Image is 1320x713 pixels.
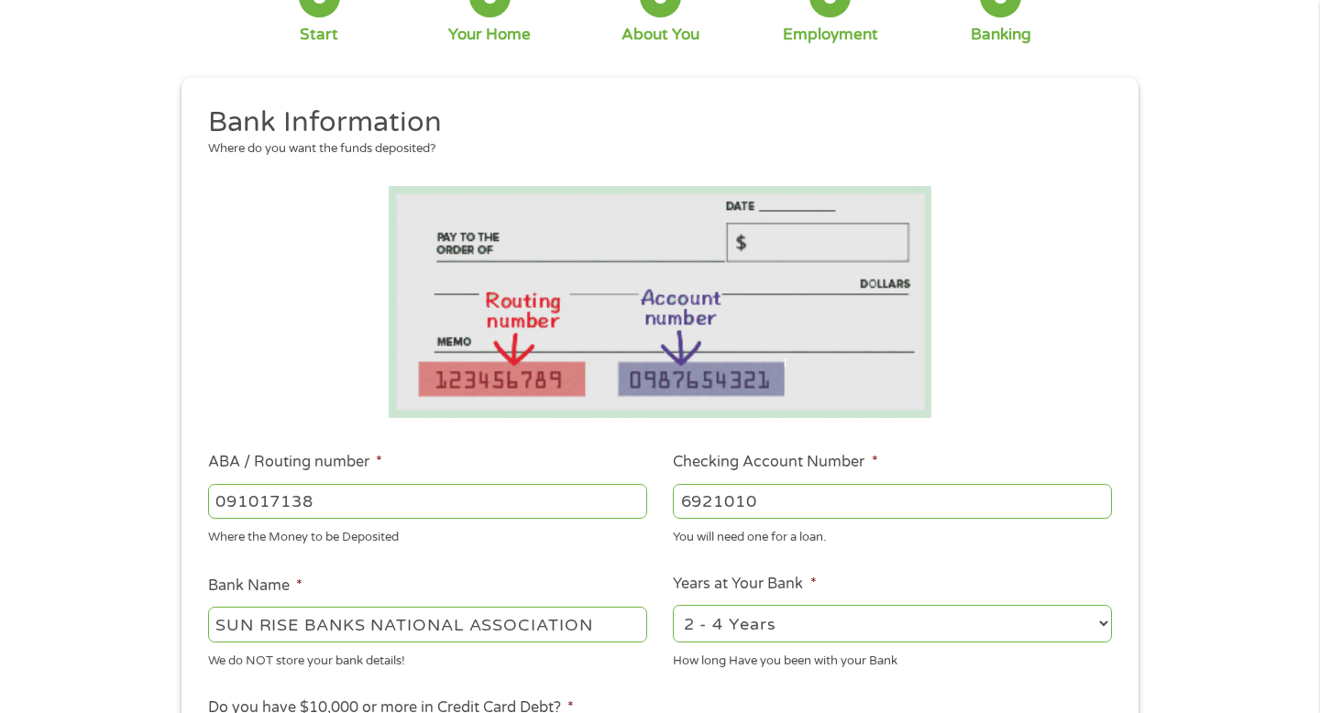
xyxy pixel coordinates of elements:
[208,453,382,472] label: ABA / Routing number
[673,453,877,472] label: Checking Account Number
[208,645,647,670] div: We do NOT store your bank details!
[673,484,1112,519] input: 345634636
[208,104,1099,141] h2: Bank Information
[448,25,531,45] div: Your Home
[300,25,338,45] div: Start
[208,576,302,596] label: Bank Name
[783,25,878,45] div: Employment
[208,522,647,547] div: Where the Money to be Deposited
[621,25,699,45] div: About You
[673,645,1112,670] div: How long Have you been with your Bank
[208,140,1099,159] div: Where do you want the funds deposited?
[971,25,1031,45] div: Banking
[673,575,816,594] label: Years at Your Bank
[208,484,647,519] input: 263177916
[673,522,1112,547] div: You will need one for a loan.
[389,186,931,418] img: Routing number location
